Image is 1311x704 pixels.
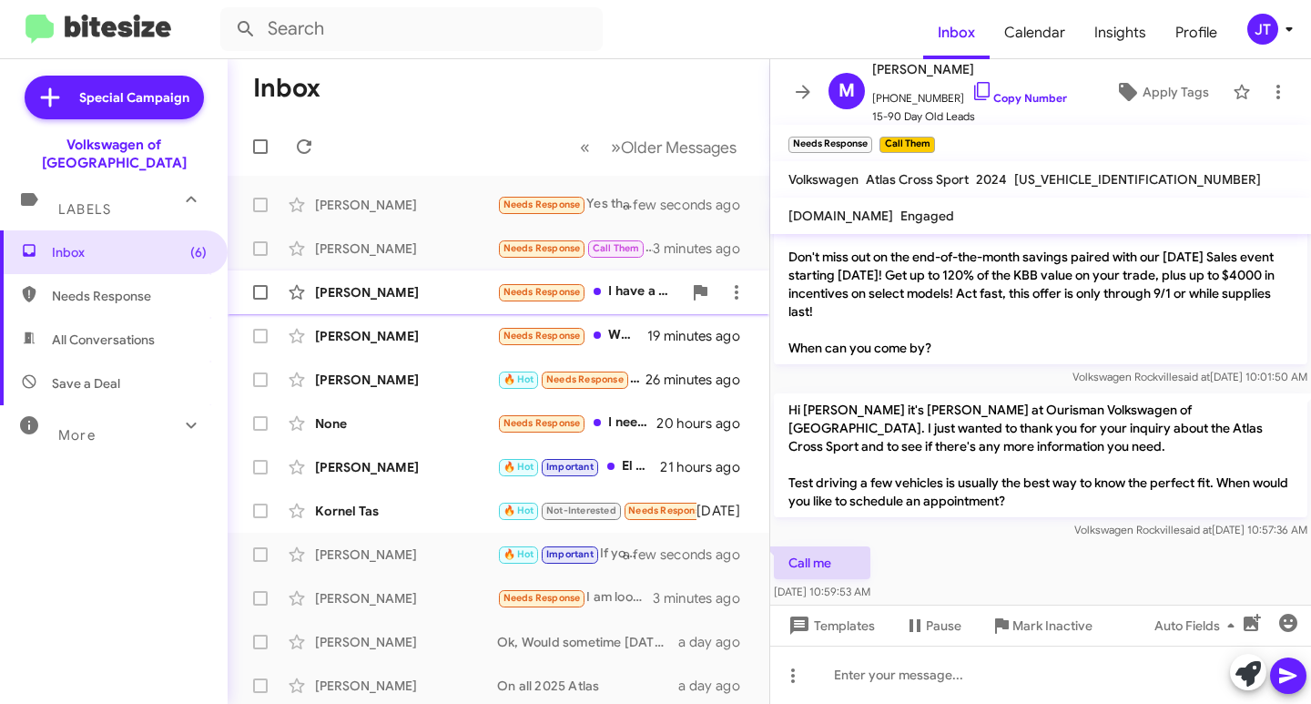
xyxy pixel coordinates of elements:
[497,633,678,651] div: Ok, Would sometime [DATE] work for a free 10-15 mintue apprisal?
[52,287,207,305] span: Needs Response
[503,373,534,385] span: 🔥 Hot
[497,238,653,259] div: Call me
[774,186,1307,364] p: Hi [PERSON_NAME] it's [PERSON_NAME], BDC Manager at Ourisman Volkswagen of [GEOGRAPHIC_DATA]. Tha...
[253,74,320,103] h1: Inbox
[611,136,621,158] span: »
[546,505,616,516] span: Not-Interested
[503,592,581,604] span: Needs Response
[580,136,590,158] span: «
[879,137,934,153] small: Call Them
[497,500,696,521] div: ....although my experience has not been the best this far I am afraid.
[660,458,755,476] div: 21 hours ago
[971,91,1067,105] a: Copy Number
[497,456,660,477] div: El viernes podriamos en la tarde
[872,58,1067,80] span: [PERSON_NAME]
[503,286,581,298] span: Needs Response
[546,373,624,385] span: Needs Response
[570,128,747,166] nav: Page navigation example
[497,413,656,434] div: I need you to give me a range before I'll do that.
[497,194,645,215] div: Yes they connected with me and I decided not to move forward with the purchase. Thank you.
[600,128,747,166] button: Next
[900,208,954,224] span: Engaged
[656,414,755,433] div: 20 hours ago
[497,587,653,608] div: I am looking now for a Telluride 2025
[315,327,497,345] div: [PERSON_NAME]
[1247,14,1278,45] div: JT
[315,633,497,651] div: [PERSON_NAME]
[1012,609,1092,642] span: Mark Inactive
[1143,76,1209,108] span: Apply Tags
[497,281,682,302] div: I have a car
[315,546,497,564] div: [PERSON_NAME]
[696,502,755,520] div: [DATE]
[653,589,755,607] div: 3 minutes ago
[503,461,534,473] span: 🔥 Hot
[774,585,870,598] span: [DATE] 10:59:53 AM
[1161,6,1232,59] a: Profile
[990,6,1080,59] a: Calendar
[788,171,859,188] span: Volkswagen
[79,88,189,107] span: Special Campaign
[315,283,497,301] div: [PERSON_NAME]
[1180,523,1212,536] span: said at
[1080,6,1161,59] a: Insights
[52,374,120,393] span: Save a Deal
[647,327,755,345] div: 19 minutes ago
[889,609,976,642] button: Pause
[546,461,594,473] span: Important
[52,243,207,261] span: Inbox
[503,505,534,516] span: 🔥 Hot
[788,137,872,153] small: Needs Response
[497,369,645,390] div: Yes
[653,240,755,258] div: 3 minutes ago
[866,171,969,188] span: Atlas Cross Sport
[503,242,581,254] span: Needs Response
[838,77,855,106] span: M
[220,7,603,51] input: Search
[645,196,755,214] div: a few seconds ago
[190,243,207,261] span: (6)
[872,80,1067,107] span: [PHONE_NUMBER]
[1072,370,1307,383] span: Volkswagen Rockville [DATE] 10:01:50 AM
[976,171,1007,188] span: 2024
[1074,523,1307,536] span: Volkswagen Rockville [DATE] 10:57:36 AM
[1232,14,1291,45] button: JT
[497,325,647,346] div: We don't have a Golf. We have a different model.
[1099,76,1224,108] button: Apply Tags
[503,330,581,342] span: Needs Response
[774,546,870,579] p: Call me
[315,371,497,389] div: [PERSON_NAME]
[926,609,961,642] span: Pause
[315,589,497,607] div: [PERSON_NAME]
[628,505,706,516] span: Needs Response
[546,548,594,560] span: Important
[645,546,755,564] div: a few seconds ago
[315,677,497,695] div: [PERSON_NAME]
[1140,609,1256,642] button: Auto Fields
[1154,609,1242,642] span: Auto Fields
[785,609,875,642] span: Templates
[774,393,1307,517] p: Hi [PERSON_NAME] it's [PERSON_NAME] at Ourisman Volkswagen of [GEOGRAPHIC_DATA]. I just wanted to...
[52,331,155,349] span: All Conversations
[497,677,678,695] div: On all 2025 Atlas
[315,458,497,476] div: [PERSON_NAME]
[58,201,111,218] span: Labels
[503,417,581,429] span: Needs Response
[25,76,204,119] a: Special Campaign
[923,6,990,59] a: Inbox
[503,199,581,210] span: Needs Response
[770,609,889,642] button: Templates
[1178,370,1210,383] span: said at
[315,240,497,258] div: [PERSON_NAME]
[569,128,601,166] button: Previous
[593,242,640,254] span: Call Them
[621,138,737,158] span: Older Messages
[1014,171,1261,188] span: [US_VEHICLE_IDENTIFICATION_NUMBER]
[976,609,1107,642] button: Mark Inactive
[678,677,755,695] div: a day ago
[678,633,755,651] div: a day ago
